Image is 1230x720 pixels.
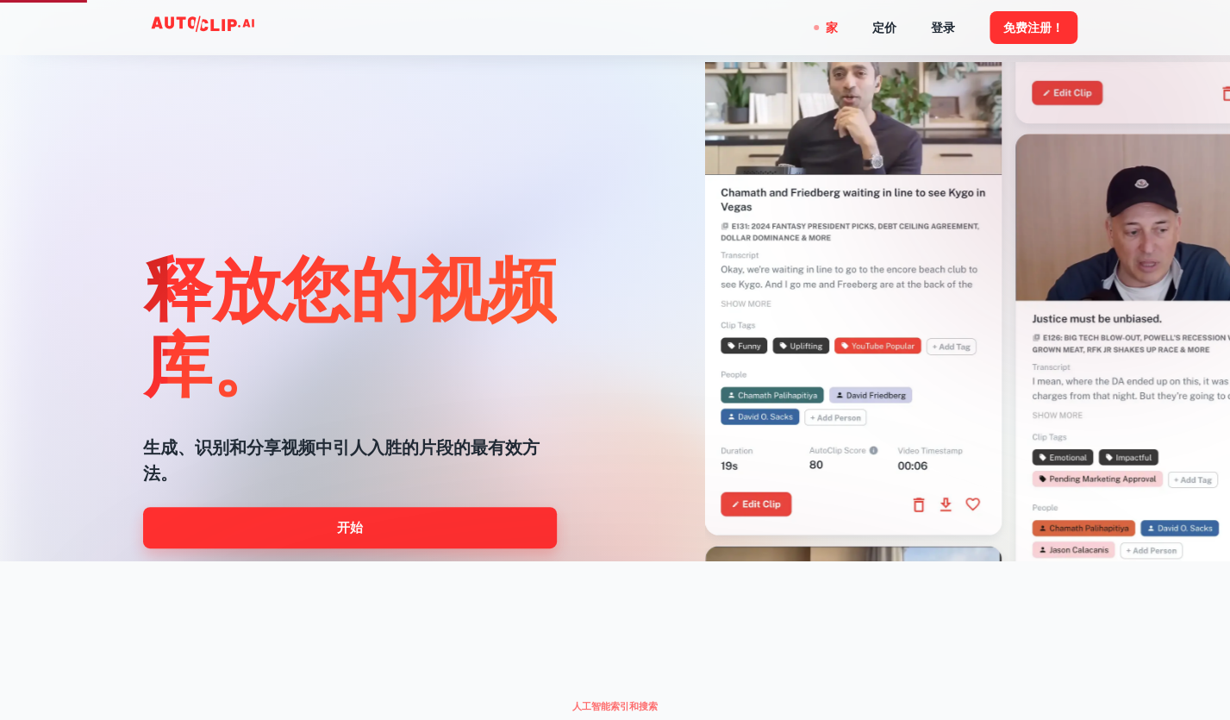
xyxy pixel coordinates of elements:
[143,437,540,484] font: 生成、识别和分享视频中引人入胜的片段的最有效方法。
[143,245,557,404] font: 释放您的视频库。
[337,520,363,535] font: 开始
[872,22,896,35] font: 定价
[990,11,1077,43] button: 免费注册！
[572,701,658,711] font: 人工智能索引和搜索
[931,22,955,35] font: 登录
[826,22,838,35] font: 家
[143,507,557,548] a: 开始
[1003,22,1064,35] font: 免费注册！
